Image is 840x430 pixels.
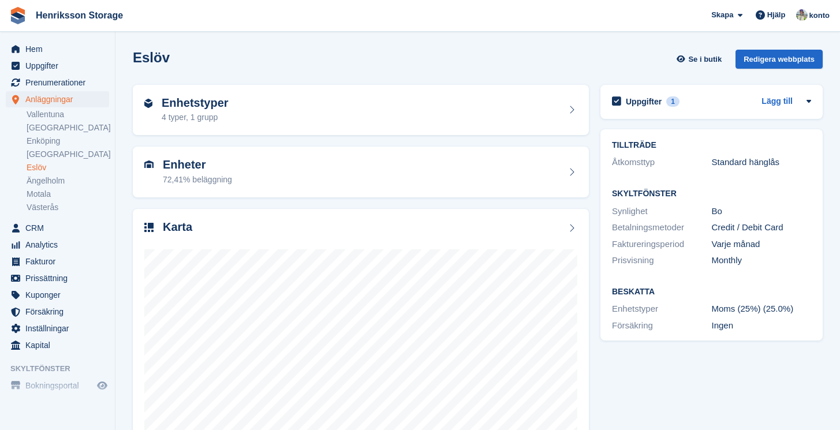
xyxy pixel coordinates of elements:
[25,91,95,107] span: Anläggningar
[25,377,95,394] span: Bokningsportal
[25,320,95,336] span: Inställningar
[712,302,812,316] div: Moms (25%) (25.0%)
[612,141,811,150] h2: TILLTRÄDE
[6,287,109,303] a: menu
[612,302,712,316] div: Enhetstyper
[688,54,722,65] span: Se i butik
[31,6,128,25] a: Henriksson Storage
[144,223,154,232] img: map-icn-33ee37083ee616e46c38cad1a60f524a97daa1e2b2c8c0bc3eb3415660979fc1.svg
[612,221,712,234] div: Betalningsmetoder
[6,320,109,336] a: menu
[612,205,712,218] div: Synlighet
[6,220,109,236] a: menu
[6,337,109,353] a: menu
[712,254,812,267] div: Monthly
[27,136,109,147] a: Enköping
[6,58,109,74] a: menu
[612,238,712,251] div: Faktureringsperiod
[144,99,152,108] img: unit-type-icn-2b2737a686de81e16bb02015468b77c625bbabd49415b5ef34ead5e3b44a266d.svg
[6,41,109,57] a: menu
[9,7,27,24] img: stora-icon-8386f47178a22dfd0bd8f6a31ec36ba5ce8667c1dd55bd0f319d3a0aa187defe.svg
[711,9,733,21] span: Skapa
[27,109,109,120] a: Vallentuna
[25,58,95,74] span: Uppgifter
[6,253,109,270] a: menu
[133,50,170,65] h2: Eslöv
[612,287,811,297] h2: Beskatta
[626,96,662,107] h2: Uppgifter
[25,287,95,303] span: Kuponger
[162,111,229,124] div: 4 typer, 1 grupp
[25,41,95,57] span: Hem
[25,270,95,286] span: Prissättning
[163,220,192,234] h2: Karta
[809,10,830,21] span: konto
[27,149,109,160] a: [GEOGRAPHIC_DATA]
[25,220,95,236] span: CRM
[612,156,712,169] div: Åtkomsttyp
[162,96,229,110] h2: Enhetstyper
[612,254,712,267] div: Prisvisning
[25,337,95,353] span: Kapital
[6,377,109,394] a: meny
[163,158,232,171] h2: Enheter
[6,270,109,286] a: menu
[27,202,109,213] a: Västerås
[27,122,109,133] a: [GEOGRAPHIC_DATA]
[736,50,823,69] div: Redigera webbplats
[712,156,812,169] div: Standard hänglås
[95,379,109,392] a: Förhandsgranska butik
[10,363,115,375] span: Skyltfönster
[712,205,812,218] div: Bo
[6,237,109,253] a: menu
[144,160,154,169] img: unit-icn-7be61d7bf1b0ce9d3e12c5938cc71ed9869f7b940bace4675aadf7bd6d80202e.svg
[133,147,589,197] a: Enheter 72,41% beläggning
[27,189,109,200] a: Motala
[6,74,109,91] a: menu
[712,221,812,234] div: Credit / Debit Card
[27,162,109,173] a: Eslöv
[163,174,232,186] div: 72,41% beläggning
[612,189,811,199] h2: Skyltfönster
[27,175,109,186] a: Ängelholm
[133,85,589,136] a: Enhetstyper 4 typer, 1 grupp
[25,237,95,253] span: Analytics
[25,74,95,91] span: Prenumerationer
[25,304,95,320] span: Försäkring
[712,238,812,251] div: Varje månad
[767,9,786,21] span: Hjälp
[736,50,823,73] a: Redigera webbplats
[712,319,812,332] div: Ingen
[612,319,712,332] div: Försäkring
[761,95,793,109] a: Lägg till
[6,304,109,320] a: menu
[6,91,109,107] a: menu
[25,253,95,270] span: Fakturor
[796,9,808,21] img: Daniel Axberg
[675,50,726,69] a: Se i butik
[666,96,680,107] div: 1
